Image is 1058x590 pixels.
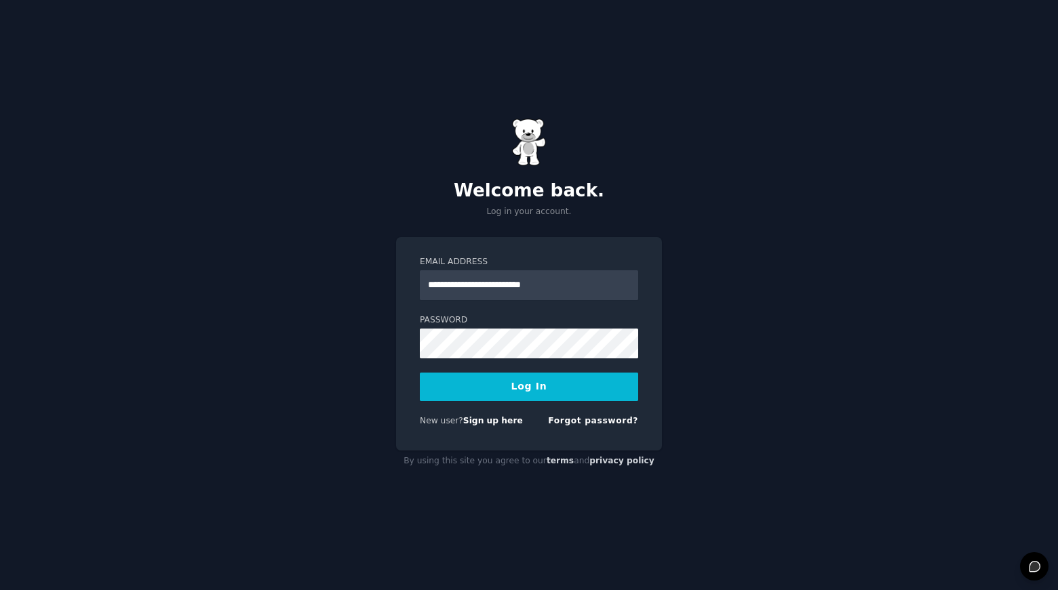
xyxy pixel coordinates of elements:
[548,416,638,425] a: Forgot password?
[396,180,662,202] h2: Welcome back.
[463,416,523,425] a: Sign up here
[396,450,662,472] div: By using this site you agree to our and
[512,119,546,166] img: Gummy Bear
[420,256,638,268] label: Email Address
[589,456,654,465] a: privacy policy
[420,314,638,326] label: Password
[420,373,638,401] button: Log In
[420,416,463,425] span: New user?
[396,206,662,218] p: Log in your account.
[547,456,574,465] a: terms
